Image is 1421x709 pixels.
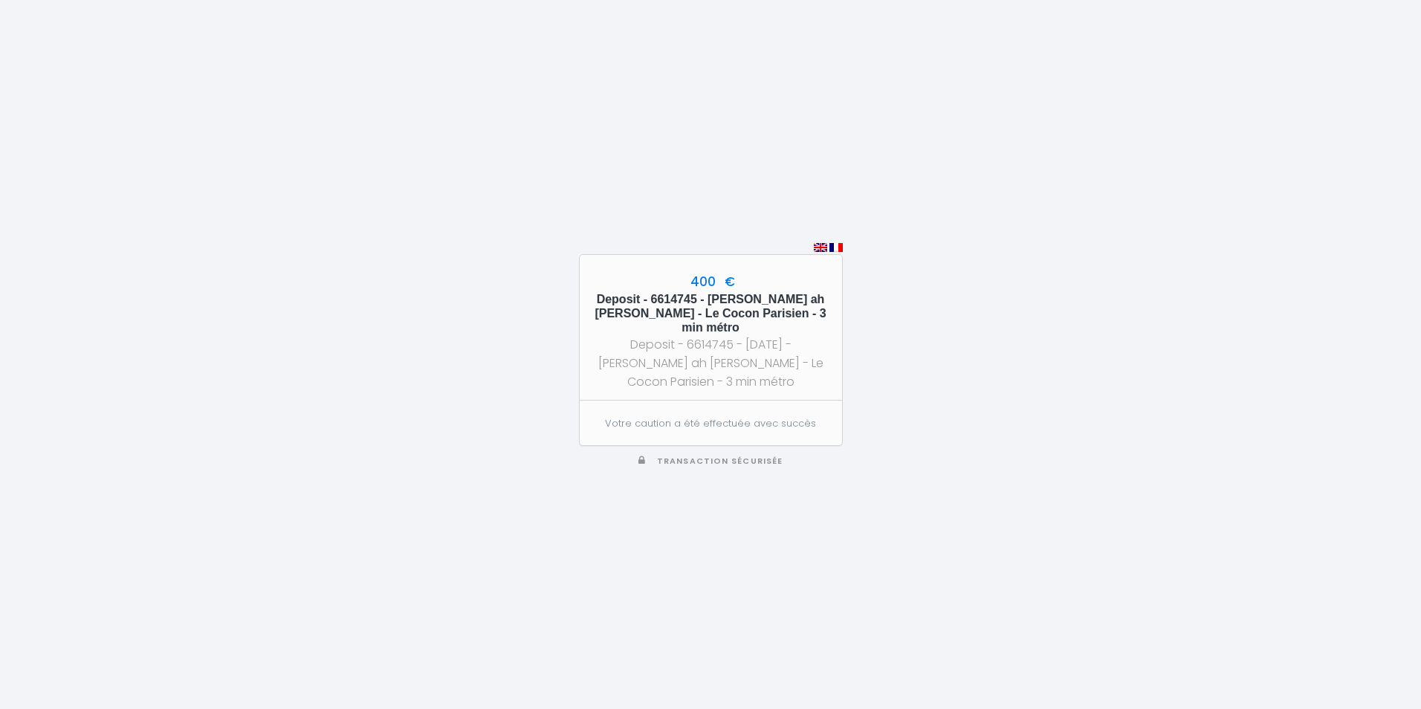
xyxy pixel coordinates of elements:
h5: Deposit - 6614745 - [PERSON_NAME] ah [PERSON_NAME] - Le Cocon Parisien - 3 min métro [593,292,829,335]
p: Votre caution a été effectuée avec succès [595,416,825,431]
div: Deposit - 6614745 - [DATE] - [PERSON_NAME] ah [PERSON_NAME] - Le Cocon Parisien - 3 min métro [593,335,829,391]
img: en.png [814,243,827,252]
span: Transaction sécurisée [657,456,783,467]
img: fr.png [829,243,843,252]
span: 400 € [687,273,735,291]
